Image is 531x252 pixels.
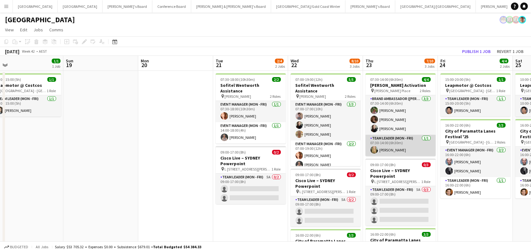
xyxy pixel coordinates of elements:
[375,88,411,93] span: [PERSON_NAME] Place
[291,73,361,166] app-job-card: 07:00-19:00 (12h)5/5Sofitel Wentworth Assistance [PERSON_NAME]2 RolesEvent Manager (Mon - Fri)3/3...
[347,189,356,194] span: 1 Role
[422,232,431,237] span: 3/3
[152,0,191,13] button: Conference Board
[440,119,511,198] div: 16:00-22:00 (6h)3/3City of Paramatta Lanes Festival '25 [GEOGRAPHIC_DATA] - [GEOGRAPHIC_DATA]2 Ro...
[440,177,511,198] app-card-role: Team Leader (Mon - Fri)1/116:00-22:00 (6h)[PERSON_NAME]
[47,26,66,34] a: Comms
[291,169,361,227] app-job-card: 09:00-17:00 (8h)0/2Cisco Live – SYDNEY Powerpoint L [STREET_ADDRESS][PERSON_NAME] (Veritas Office...
[365,73,436,156] app-job-card: 07:30-14:00 (6h30m)4/4[PERSON_NAME] Activation [PERSON_NAME] Place2 RolesBrand Ambassador ([PERSO...
[296,233,321,238] span: 16:00-22:00 (6h)
[500,16,507,24] app-user-avatar: Arrence Torres
[153,244,201,249] span: Total Budgeted $54 384.33
[216,58,223,64] span: Tue
[191,0,271,13] button: [PERSON_NAME] & [PERSON_NAME]'s Board
[216,174,286,204] app-card-role: Team Leader (Mon - Fri)5A0/209:00-17:00 (8h)
[55,244,201,249] div: Salary $53 705.32 + Expenses $0.00 + Subsistence $679.01 =
[440,95,511,117] app-card-role: Team Leader (Mon - Fri)1/115:00-20:00 (5h)[PERSON_NAME]
[296,77,323,82] span: 07:00-19:00 (12h)
[347,172,356,177] span: 0/2
[300,189,347,194] span: L [STREET_ADDRESS][PERSON_NAME] (Veritas Offices)
[3,244,29,250] button: Budgeted
[3,26,16,34] a: View
[291,178,361,189] h3: Cisco Live – SYDNEY Powerpoint
[495,140,506,144] span: 2 Roles
[371,77,403,82] span: 07:30-14:00 (6h30m)
[371,232,396,237] span: 16:00-22:00 (6h)
[47,77,56,82] span: 1/1
[216,101,286,122] app-card-role: Event Manager (Mon - Fri)1/107:30-18:00 (10h30m)[PERSON_NAME]
[365,135,436,156] app-card-role: Team Leader (Mon - Fri)1/107:30-14:00 (6h30m)[PERSON_NAME]
[221,150,246,155] span: 09:00-17:00 (8h)
[365,58,373,64] span: Thu
[39,49,47,54] div: AEST
[216,122,286,144] app-card-role: Event Manager (Mon - Fri)1/114:00-18:00 (4h)[PERSON_NAME]
[21,49,36,54] span: Week 42
[445,123,471,128] span: 16:00-22:00 (6h)
[216,73,286,144] app-job-card: 07:30-18:00 (10h30m)2/2Sofitel Wentworth Assistance [PERSON_NAME]2 RolesEvent Manager (Mon - Fri)...
[375,179,422,184] span: L [STREET_ADDRESS][PERSON_NAME] (Veritas Offices)
[365,168,436,179] h3: Cisco Live – SYDNEY Powerpoint
[275,64,285,69] div: 2 Jobs
[422,77,431,82] span: 4/4
[371,162,396,167] span: 09:00-17:00 (8h)
[291,238,361,249] h3: City of Paramatta Lanes Festival '25
[18,26,30,34] a: Edit
[365,82,436,88] h3: [PERSON_NAME] Activation
[440,58,445,64] span: Fri
[440,147,511,177] app-card-role: Event Manager (Mon - Fri)2/216:00-22:00 (6h)[PERSON_NAME][PERSON_NAME]
[512,16,520,24] app-user-avatar: Neil Burton
[52,59,60,63] span: 1/1
[440,73,511,117] div: 15:00-20:00 (5h)1/1Leapmotor @ Costcos [GEOGRAPHIC_DATA] - [GEOGRAPHIC_DATA]1 RoleTeam Leader (Mo...
[66,58,73,64] span: Sun
[225,94,251,99] span: [PERSON_NAME]
[439,61,445,69] span: 24
[13,0,58,13] button: [GEOGRAPHIC_DATA]
[20,27,27,33] span: Edit
[270,94,281,99] span: 2 Roles
[221,77,255,82] span: 07:30-18:00 (10h30m)
[34,27,43,33] span: Jobs
[424,59,435,63] span: 7/10
[445,77,471,82] span: 15:00-20:00 (5h)
[350,64,360,69] div: 3 Jobs
[450,140,495,144] span: [GEOGRAPHIC_DATA] - [GEOGRAPHIC_DATA]
[494,47,526,55] button: Revert 1 job
[291,58,299,64] span: Wed
[5,48,19,55] div: [DATE]
[215,61,223,69] span: 21
[272,77,281,82] span: 2/2
[365,159,436,226] app-job-card: 09:00-17:00 (8h)0/3Cisco Live – SYDNEY Powerpoint L [STREET_ADDRESS][PERSON_NAME] (Veritas Office...
[10,245,28,249] span: Budgeted
[49,27,63,33] span: Comms
[31,26,45,34] a: Jobs
[425,64,435,69] div: 3 Jobs
[365,95,436,135] app-card-role: Brand Ambassador ([PERSON_NAME])3/307:30-14:00 (6h30m)[PERSON_NAME][PERSON_NAME][PERSON_NAME]
[347,77,356,82] span: 5/5
[350,59,360,63] span: 8/10
[291,196,361,227] app-card-role: Team Leader (Mon - Fri)5A0/209:00-17:00 (8h)
[291,82,361,94] h3: Sofitel Wentworth Assistance
[365,237,436,249] h3: City of Paramatta Lanes Festival '25
[300,94,326,99] span: [PERSON_NAME]
[103,0,152,13] button: [PERSON_NAME]'s Board
[515,58,522,64] span: Sat
[345,0,395,13] button: [PERSON_NAME]'s Board
[272,167,281,171] span: 1 Role
[47,88,56,93] span: 1 Role
[500,59,508,63] span: 4/4
[5,15,75,24] h1: [GEOGRAPHIC_DATA]
[216,146,286,204] app-job-card: 09:00-17:00 (8h)0/2Cisco Live – SYDNEY Powerpoint L [STREET_ADDRESS][PERSON_NAME] (Veritas Office...
[52,64,60,69] div: 1 Job
[422,162,431,167] span: 0/3
[497,88,506,93] span: 1 Role
[518,16,526,24] app-user-avatar: Victoria Hunt
[291,140,361,171] app-card-role: Event Manager (Mon - Fri)2/207:00-19:00 (12h)[PERSON_NAME][PERSON_NAME]
[420,88,431,93] span: 2 Roles
[500,64,510,69] div: 2 Jobs
[422,179,431,184] span: 1 Role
